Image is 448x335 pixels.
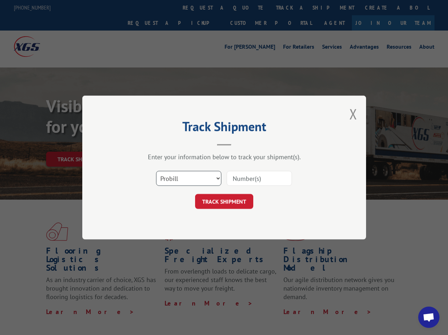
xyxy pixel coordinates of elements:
button: Close modal [349,104,357,123]
h2: Track Shipment [118,121,331,135]
div: Enter your information below to track your shipment(s). [118,153,331,161]
input: Number(s) [227,171,292,186]
div: Open chat [418,307,439,328]
button: TRACK SHIPMENT [195,194,253,209]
